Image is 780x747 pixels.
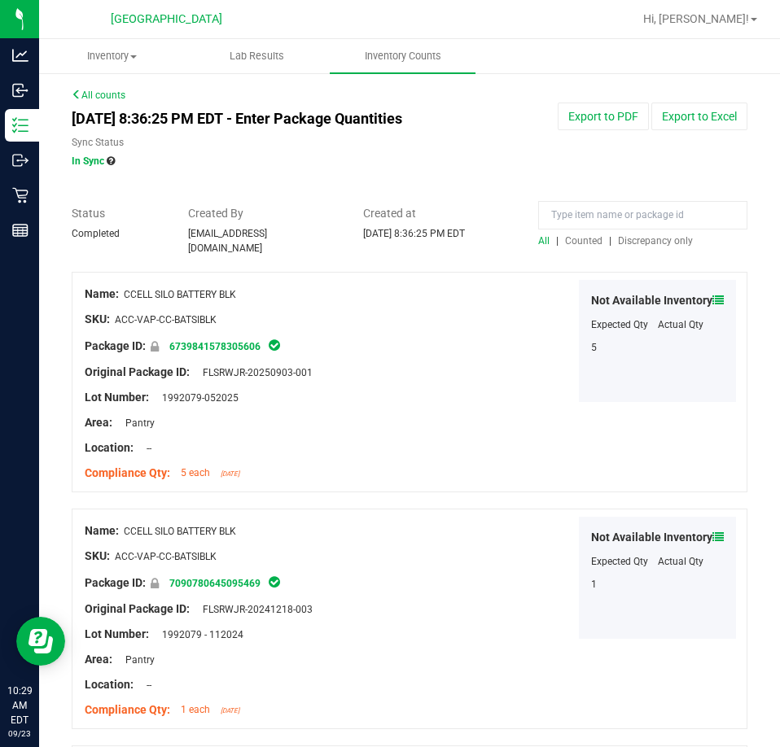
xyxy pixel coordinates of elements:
[154,629,243,640] span: 1992079 - 112024
[565,235,603,247] span: Counted
[614,235,693,247] a: Discrepancy only
[72,155,104,167] span: In Sync
[12,222,28,238] inline-svg: Reports
[609,235,611,247] span: |
[343,49,463,63] span: Inventory Counts
[85,602,190,615] span: Original Package ID:
[40,49,184,63] span: Inventory
[7,727,32,740] p: 09/23
[72,205,164,222] span: Status
[330,39,475,73] a: Inventory Counts
[85,466,170,479] span: Compliance Qty:
[658,317,725,332] div: Actual Qty
[111,12,222,26] span: [GEOGRAPHIC_DATA]
[12,47,28,63] inline-svg: Analytics
[85,391,149,404] span: Lot Number:
[85,576,146,589] span: Package ID:
[39,39,185,73] a: Inventory
[363,228,465,239] span: [DATE] 8:36:25 PM EDT
[85,441,134,454] span: Location:
[85,653,112,666] span: Area:
[169,341,261,352] a: 6739841578305606
[221,707,239,714] span: [DATE]
[208,49,306,63] span: Lab Results
[591,529,712,546] span: Not Available Inventory
[556,235,559,247] span: |
[124,289,236,300] span: CCELL SILO BATTERY BLK
[115,551,217,562] span: ACC-VAP-CC-BATSIBLK
[558,103,649,130] button: Export to PDF
[185,39,331,73] a: Lab Results
[181,704,210,715] span: 1 each
[72,228,120,239] span: Completed
[85,678,134,691] span: Location:
[115,314,217,325] span: ACC-VAP-CC-BATSIBLK
[85,703,170,716] span: Compliance Qty:
[618,235,693,247] span: Discrepancy only
[85,627,149,640] span: Lot Number:
[538,235,550,247] span: All
[117,417,155,429] span: Pantry
[16,617,65,666] iframe: Resource center
[138,679,151,691] span: --
[85,524,119,537] span: Name:
[538,201,747,229] input: Type item name or package id
[124,526,236,537] span: CCELL SILO BATTERY BLK
[591,554,658,569] div: Expected Qty
[169,578,261,589] a: 7090780645095469
[195,604,313,615] span: FLSRWJR-20241218-003
[85,287,119,300] span: Name:
[561,235,609,247] a: Counted
[181,467,210,478] span: 5 each
[643,12,749,25] span: Hi, [PERSON_NAME]!
[591,340,658,355] div: 5
[138,443,151,454] span: --
[658,554,725,569] div: Actual Qty
[651,103,747,130] button: Export to Excel
[195,367,313,378] span: FLSRWJR-20250903-001
[591,577,658,592] div: 1
[591,317,658,332] div: Expected Qty
[72,111,456,127] h4: [DATE] 8:36:25 PM EDT - Enter Package Quantities
[267,337,282,353] span: In Sync
[188,228,267,254] span: [EMAIL_ADDRESS][DOMAIN_NAME]
[363,205,514,222] span: Created at
[72,90,125,101] a: All counts
[85,312,110,325] span: SKU:
[154,392,239,404] span: 1992079-052025
[7,684,32,727] p: 10:29 AM EDT
[12,152,28,168] inline-svg: Outbound
[72,135,124,150] label: Sync Status
[221,470,239,478] span: [DATE]
[267,574,282,590] span: In Sync
[591,292,712,309] span: Not Available Inventory
[538,235,556,247] a: All
[117,654,155,666] span: Pantry
[85,549,110,562] span: SKU:
[85,339,146,352] span: Package ID:
[85,365,190,378] span: Original Package ID:
[12,117,28,133] inline-svg: Inventory
[85,416,112,429] span: Area:
[12,82,28,98] inline-svg: Inbound
[12,187,28,203] inline-svg: Retail
[188,205,339,222] span: Created By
